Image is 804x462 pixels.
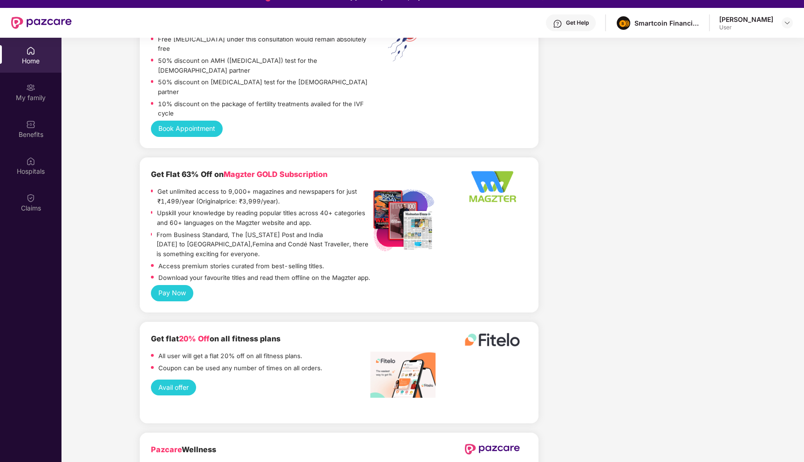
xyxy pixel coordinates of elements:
div: Smartcoin Financials Private Limited [634,19,700,27]
span: Magzter GOLD Subscription [224,170,327,179]
b: Get flat on all fitness plans [151,334,280,343]
p: Coupon can be used any number of times on all orders. [158,363,322,373]
p: 50% discount on AMH ([MEDICAL_DATA]) test for the [DEMOGRAPHIC_DATA] partner [158,56,370,75]
div: User [719,24,773,31]
b: Get Flat 63% Off on [151,170,327,179]
img: newPazcareLogo.svg [464,444,520,455]
img: svg+xml;base64,PHN2ZyB3aWR0aD0iMjAiIGhlaWdodD0iMjAiIHZpZXdCb3g9IjAgMCAyMCAyMCIgZmlsbD0ibm9uZSIgeG... [26,83,35,92]
span: 20% Off [179,334,210,343]
img: Listing%20Image%20-%20Option%201%20-%20Edited.png [370,187,436,252]
img: image%20fitelo.jpeg [370,352,436,398]
img: svg+xml;base64,PHN2ZyBpZD0iSGVscC0zMngzMiIgeG1sbnM9Imh0dHA6Ly93d3cudzMub3JnLzIwMDAvc3ZnIiB3aWR0aD... [553,19,562,28]
p: Download your favourite titles and read them offline on the Magzter app. [158,273,370,283]
span: Pazcare [151,445,182,454]
img: svg+xml;base64,PHN2ZyBpZD0iQmVuZWZpdHMiIHhtbG5zPSJodHRwOi8vd3d3LnczLm9yZy8yMDAwL3N2ZyIgd2lkdGg9Ij... [26,120,35,129]
b: Wellness [151,445,216,454]
p: 50% discount on [MEDICAL_DATA] test for the [DEMOGRAPHIC_DATA] partner [158,77,370,96]
button: Book Appointment [151,121,223,136]
img: svg+xml;base64,PHN2ZyBpZD0iSG9zcGl0YWxzIiB4bWxucz0iaHR0cDovL3d3dy53My5vcmcvMjAwMC9zdmciIHdpZHRoPS... [26,156,35,166]
button: Pay Now [151,285,193,301]
p: 10% discount on the package of fertility treatments availed for the IVF cycle [158,99,370,118]
p: Upskill your knowledge by reading popular titles across 40+ categories and 60+ languages on the M... [157,208,370,227]
img: New Pazcare Logo [11,17,72,29]
div: [PERSON_NAME] [719,15,773,24]
button: Avail offer [151,380,196,395]
p: From Business Standard, The [US_STATE] Post and India [DATE] to [GEOGRAPHIC_DATA],Femina and Cond... [157,230,370,259]
p: All user will get a flat 20% off on all fitness plans. [158,351,302,361]
p: Access premium stories curated from best-selling titles. [158,261,324,271]
img: svg+xml;base64,PHN2ZyBpZD0iQ2xhaW0iIHhtbG5zPSJodHRwOi8vd3d3LnczLm9yZy8yMDAwL3N2ZyIgd2lkdGg9IjIwIi... [26,193,35,203]
div: Get Help [566,19,589,27]
p: Free [MEDICAL_DATA] under this consultation would remain absolutely free [158,34,370,54]
img: svg+xml;base64,PHN2ZyBpZD0iRHJvcGRvd24tMzJ4MzIiIHhtbG5zPSJodHRwOi8vd3d3LnczLm9yZy8yMDAwL3N2ZyIgd2... [784,19,791,27]
img: ART%20Fertility.png [370,23,436,64]
img: svg+xml;base64,PHN2ZyBpZD0iSG9tZSIgeG1sbnM9Imh0dHA6Ly93d3cudzMub3JnLzIwMDAvc3ZnIiB3aWR0aD0iMjAiIG... [26,46,35,55]
img: fitelo%20logo.png [464,333,520,346]
p: Get unlimited access to 9,000+ magazines and newspapers for just ₹1,499/year (Originalprice: ₹3,9... [157,187,370,206]
img: image%20(1).png [617,16,630,30]
img: Logo%20-%20Option%202_340x220%20-%20Edited.png [464,169,520,205]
